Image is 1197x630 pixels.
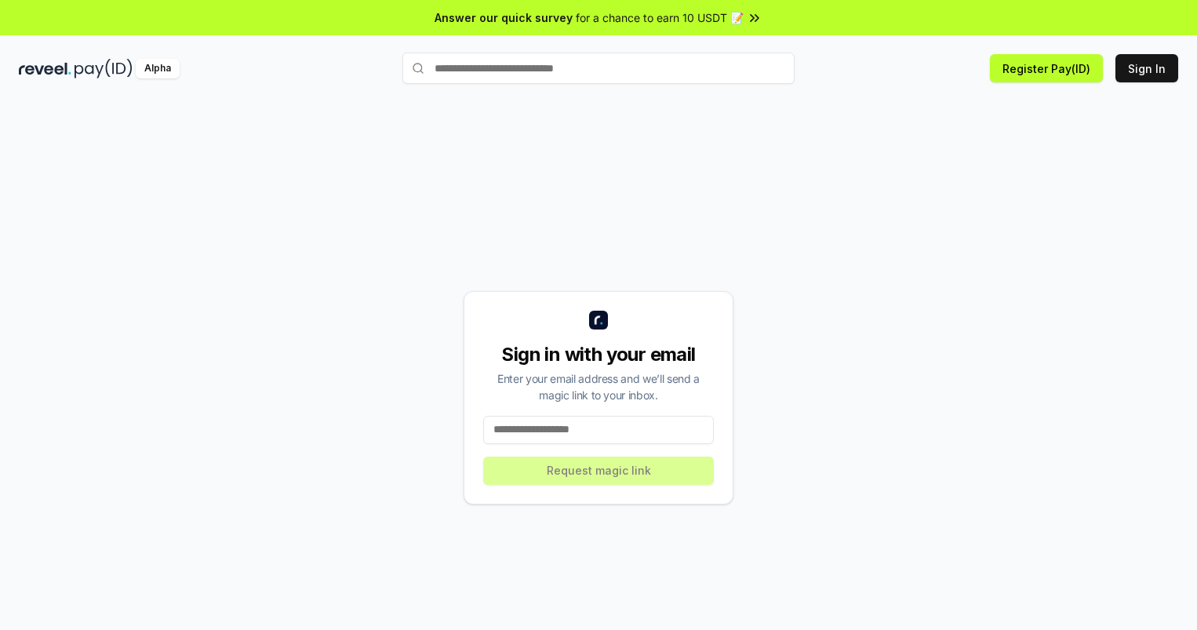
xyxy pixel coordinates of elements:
div: Sign in with your email [483,342,714,367]
div: Enter your email address and we’ll send a magic link to your inbox. [483,370,714,403]
span: Answer our quick survey [435,9,573,26]
button: Sign In [1115,54,1178,82]
img: reveel_dark [19,59,71,78]
img: pay_id [75,59,133,78]
span: for a chance to earn 10 USDT 📝 [576,9,744,26]
img: logo_small [589,311,608,330]
button: Register Pay(ID) [990,54,1103,82]
div: Alpha [136,59,180,78]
